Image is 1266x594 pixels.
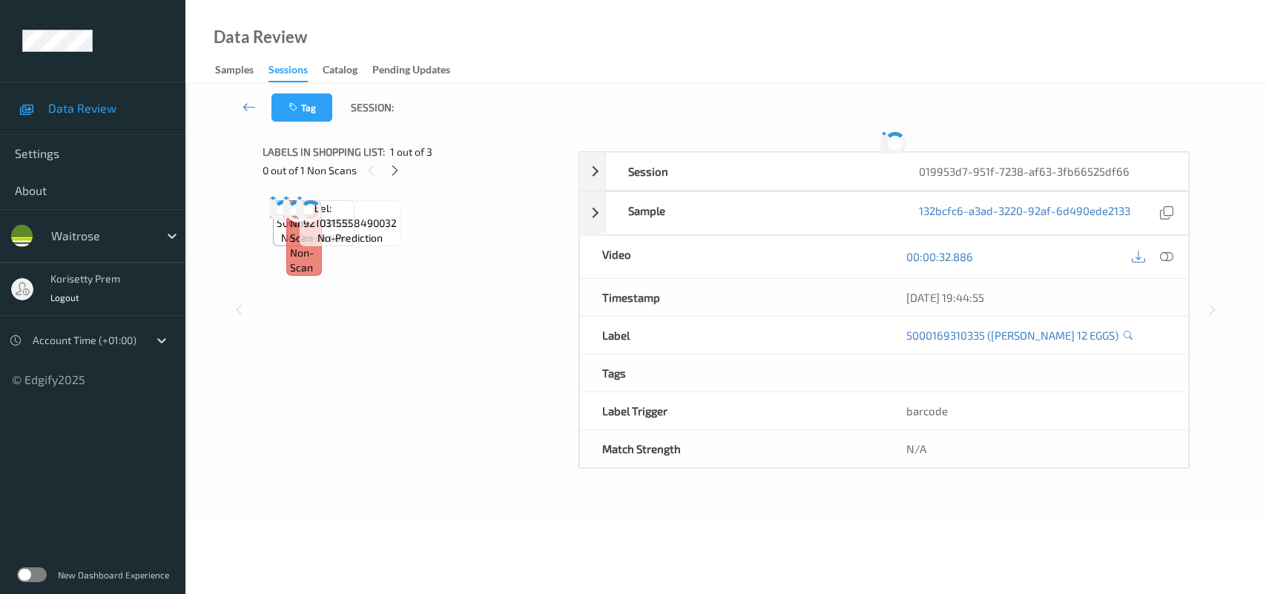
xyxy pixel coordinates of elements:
div: Session019953d7-951f-7238-af63-3fb66525df66 [579,152,1189,191]
div: Sample132bcfc6-a3ad-3220-92af-6d490ede2133 [579,191,1189,235]
div: Data Review [214,30,307,44]
span: Session: [351,100,394,115]
span: non-scan [290,245,318,275]
a: Pending Updates [372,60,465,81]
div: N/A [884,430,1188,467]
a: 00:00:32.886 [906,249,973,264]
button: Tag [271,93,332,122]
div: Timestamp [580,279,884,316]
span: Label: 9210315558490032 [303,201,397,231]
div: Tags [580,354,884,392]
div: Label Trigger [580,392,884,429]
div: Pending Updates [372,62,450,81]
span: 1 out of 3 [390,145,432,159]
div: Samples [215,62,254,81]
a: 132bcfc6-a3ad-3220-92af-6d490ede2133 [919,203,1130,223]
div: Sample [606,192,897,234]
div: barcode [884,392,1188,429]
a: Samples [215,60,268,81]
span: Label: Non-Scan [290,201,318,245]
span: Labels in shopping list: [263,145,385,159]
div: Sessions [268,62,308,82]
span: no-prediction [317,231,383,245]
div: Catalog [323,62,357,81]
div: Video [580,236,884,278]
div: 0 out of 1 Non Scans [263,161,568,179]
div: Session [606,153,897,190]
div: [DATE] 19:44:55 [906,290,1166,305]
span: no-prediction [281,231,346,245]
a: 5000169310335 ([PERSON_NAME] 12 EGGS) [906,328,1118,343]
div: Match Strength [580,430,884,467]
div: 019953d7-951f-7238-af63-3fb66525df66 [897,153,1187,190]
div: Label [580,317,884,354]
a: Sessions [268,60,323,82]
a: Catalog [323,60,372,81]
